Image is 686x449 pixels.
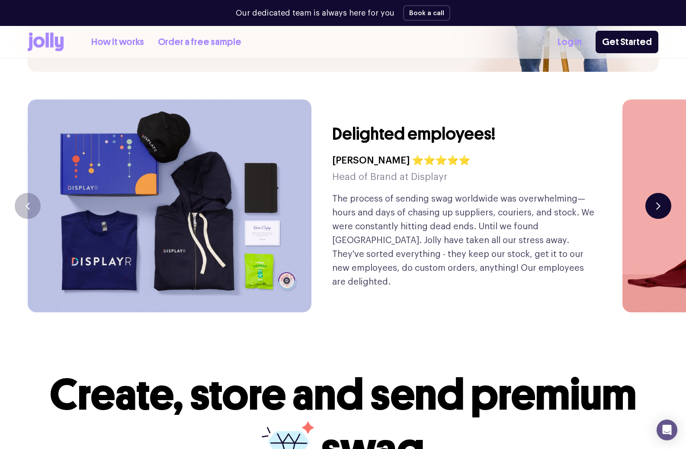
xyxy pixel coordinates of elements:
[558,35,582,49] a: Log In
[332,192,595,289] p: The process of sending swag worldwide was overwhelming—hours and days of chasing up suppliers, co...
[50,369,637,421] span: Create, store and send premium
[332,169,470,185] h5: Head of Brand at Displayr
[403,5,450,21] button: Book a call
[596,31,658,53] a: Get Started
[332,123,495,145] h3: Delighted employees!
[236,7,394,19] p: Our dedicated team is always here for you
[158,35,241,49] a: Order a free sample
[657,420,677,440] div: Open Intercom Messenger
[91,35,144,49] a: How it works
[332,152,470,169] h4: [PERSON_NAME] ⭐⭐⭐⭐⭐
